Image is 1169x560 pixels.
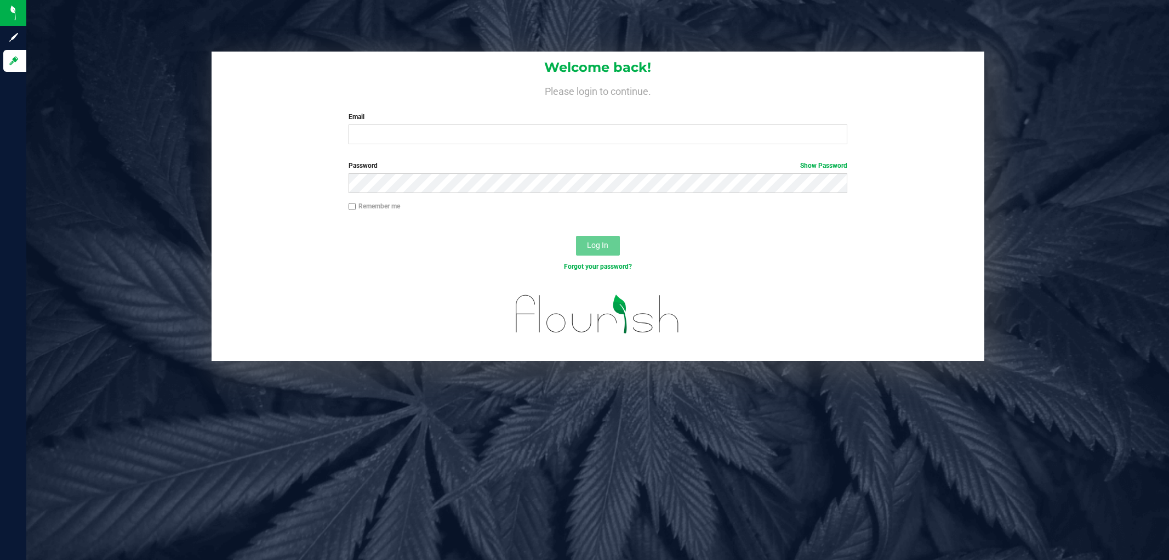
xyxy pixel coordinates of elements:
[212,83,984,97] h4: Please login to continue.
[576,236,620,256] button: Log In
[8,55,19,66] inline-svg: Log in
[212,60,984,75] h1: Welcome back!
[349,203,356,211] input: Remember me
[800,162,847,169] a: Show Password
[564,263,632,270] a: Forgot your password?
[501,283,694,345] img: flourish_logo.svg
[349,201,400,211] label: Remember me
[587,241,608,250] span: Log In
[349,162,378,169] span: Password
[349,112,847,122] label: Email
[8,32,19,43] inline-svg: Sign up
